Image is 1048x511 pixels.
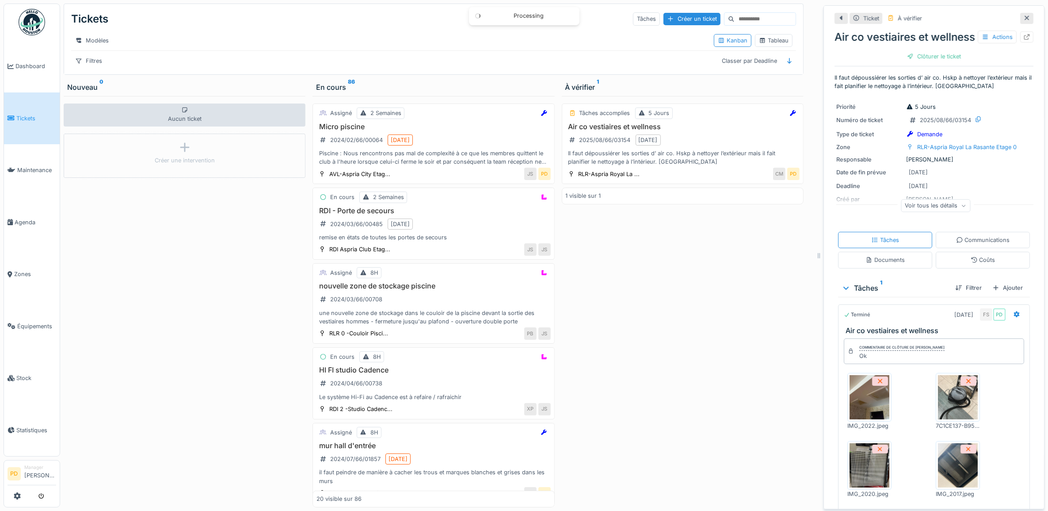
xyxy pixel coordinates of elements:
a: Équipements [4,300,60,353]
div: 1 visible sur 1 [566,192,601,200]
div: Piscine : Nous rencontrons pas mal de complexité à ce que les membres quittent le club à l'heure ... [316,149,550,166]
div: Voir tous les détails [901,200,971,212]
div: Ticket [863,14,879,23]
div: RLR-Aspria Royal La ... [579,170,640,178]
a: Maintenance [4,144,60,196]
div: [PERSON_NAME] [836,155,1032,164]
span: Stock [16,374,56,382]
div: IMG_2017.jpeg [936,490,980,498]
a: Statistiques [4,404,60,457]
div: Zone [836,143,903,151]
div: Créer un ticket [663,13,720,25]
h3: RDI - Porte de secours [316,207,550,215]
div: Aucun ticket [64,104,305,127]
div: Priorité [836,103,903,111]
div: JS [524,243,537,256]
div: IMG_2020.jpeg [847,490,892,498]
h3: Air co vestiaires et wellness [846,327,1026,335]
sup: 1 [597,82,599,92]
div: Commentaire de clôture de [PERSON_NAME] [859,345,945,351]
div: JS [524,168,537,180]
div: 2 Semaines [373,193,404,201]
div: Filtres [71,54,106,67]
a: Stock [4,352,60,404]
div: RDI 0 -Hall d'entrée [329,489,382,497]
div: Documents [865,256,905,264]
div: 7C1CE137-B956-4372-B87C-16A18F649577.jpeg [936,422,980,430]
div: Deadline [836,182,903,190]
div: CM [773,168,785,180]
div: il faut peindre de manière à cacher les trous et marques blanches et grises dans les murs [316,468,550,485]
div: Date de fin prévue [836,168,903,177]
div: Modèles [71,34,113,47]
span: Statistiques [16,426,56,434]
div: 2024/03/66/00708 [330,295,382,304]
div: Coûts [971,256,995,264]
div: À vérifier [898,14,922,23]
div: JS [538,327,551,340]
div: Tâches [633,12,660,25]
span: Agenda [15,218,56,227]
div: Assigné [330,428,352,437]
div: 8H [373,353,381,361]
div: FC [524,487,537,499]
div: Air co vestiaires et wellness [835,29,1033,45]
div: 2025/08/66/03154 [920,116,971,124]
div: En cours [316,82,551,92]
div: Tâches [842,283,948,293]
div: PB [524,327,537,340]
div: [DATE] [389,455,408,463]
div: XP [524,403,537,415]
div: Responsable [836,155,903,164]
a: Dashboard [4,40,60,92]
div: PD [787,168,800,180]
div: À vérifier [565,82,800,92]
div: Processing [487,12,571,20]
div: remise en états de toutes les portes de secours [316,233,550,242]
div: Tableau [759,36,789,45]
div: 2024/04/66/00738 [330,379,382,388]
li: PD [8,467,21,480]
div: Tâches accomplies [579,109,630,117]
div: Tickets [71,8,108,31]
div: Demande [917,130,942,138]
div: FS [980,308,992,321]
div: une nouvelle zone de stockage dans le couloir de la piscine devant la sortie des vestiaires homme... [316,309,550,326]
div: Terminé [844,311,870,319]
a: Zones [4,248,60,300]
div: Type de ticket [836,130,903,138]
div: JS [538,403,551,415]
img: ercl6z64l3m1cpnp53lmgfgc8uff [850,375,889,419]
div: 2024/02/66/00064 [330,136,383,144]
li: [PERSON_NAME] [24,464,56,483]
div: 2024/03/66/00485 [330,220,383,228]
div: Le système Hi-Fi au Cadence est à refaire / rafraichir [316,393,550,401]
span: Zones [14,270,56,278]
a: Tickets [4,92,60,145]
div: Actions [978,31,1017,43]
div: 20 visible sur 86 [316,495,362,503]
span: Équipements [17,322,56,330]
div: [DATE] [954,311,973,319]
img: hxo86fvi6q5qo4jopa93zpyzqokt [850,443,889,488]
div: Clôturer le ticket [903,50,965,62]
div: Communications [956,236,1010,244]
div: Manager [24,464,56,471]
div: RLR-Aspria Royal La Rasante Etage 0 [917,143,1017,151]
div: Assigné [330,109,352,117]
div: RDI Aspria Club Etag... [329,245,390,254]
div: IMG_2022.jpeg [847,422,892,430]
h3: HI FI studio Cadence [316,366,550,374]
div: En cours [330,193,354,201]
div: PD [993,308,1006,321]
a: PD Manager[PERSON_NAME] [8,464,56,485]
span: Dashboard [15,62,56,70]
span: Maintenance [17,166,56,174]
div: Ok [859,352,945,360]
div: PD [538,168,551,180]
h3: Micro piscine [316,123,550,131]
h3: nouvelle zone de stockage piscine [316,282,550,290]
span: Tickets [16,114,56,123]
div: 5 Jours [906,103,936,111]
p: Il faut dépoussiérer les sorties d’ air co. Hskp à nettoyer l’extérieur mais il fait planifier le... [835,73,1033,90]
